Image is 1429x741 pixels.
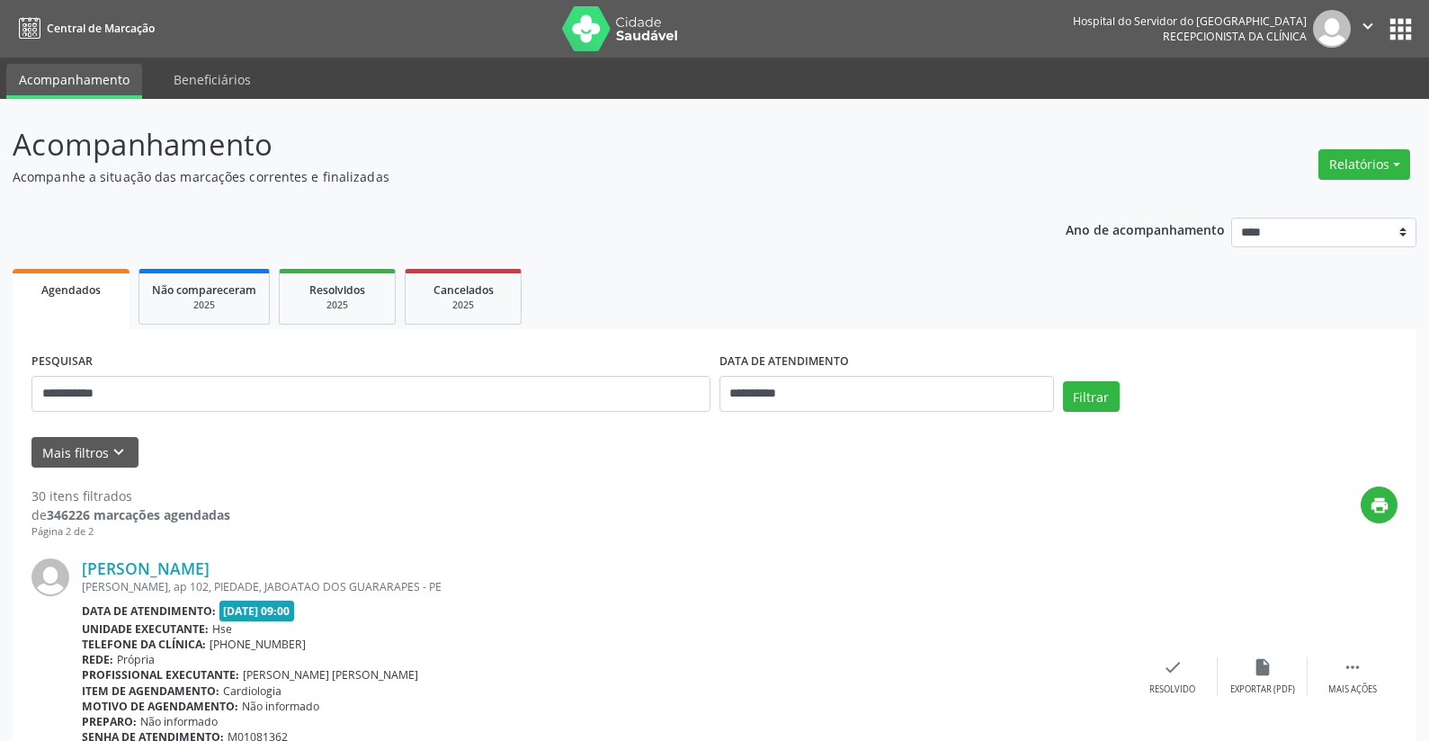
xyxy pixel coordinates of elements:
div: [PERSON_NAME], ap 102, PIEDADE, JABOATAO DOS GUARARAPES - PE [82,579,1128,594]
span: Cardiologia [223,683,281,699]
b: Motivo de agendamento: [82,699,238,714]
div: 30 itens filtrados [31,487,230,505]
b: Profissional executante: [82,667,239,683]
a: Central de Marcação [13,13,155,43]
span: Agendados [41,282,101,298]
b: Unidade executante: [82,621,209,637]
p: Acompanhe a situação das marcações correntes e finalizadas [13,167,996,186]
span: [PERSON_NAME] [PERSON_NAME] [243,667,418,683]
button: Mais filtroskeyboard_arrow_down [31,437,138,469]
i:  [1343,657,1362,677]
span: Recepcionista da clínica [1163,29,1307,44]
button: Relatórios [1318,149,1410,180]
p: Acompanhamento [13,122,996,167]
span: Central de Marcação [47,21,155,36]
span: Hse [212,621,232,637]
div: Mais ações [1328,683,1377,696]
strong: 346226 marcações agendadas [47,506,230,523]
p: Ano de acompanhamento [1066,218,1225,240]
i:  [1358,16,1378,36]
button: print [1361,487,1398,523]
button: Filtrar [1063,381,1120,412]
span: Não informado [140,714,218,729]
b: Item de agendamento: [82,683,219,699]
i: insert_drive_file [1253,657,1273,677]
img: img [1313,10,1351,48]
div: Hospital do Servidor do [GEOGRAPHIC_DATA] [1073,13,1307,29]
span: [PHONE_NUMBER] [210,637,306,652]
span: [DATE] 09:00 [219,601,295,621]
span: Resolvidos [309,282,365,298]
button:  [1351,10,1385,48]
i: keyboard_arrow_down [109,442,129,462]
label: DATA DE ATENDIMENTO [719,348,849,376]
span: Não informado [242,699,319,714]
div: 2025 [152,299,256,312]
b: Telefone da clínica: [82,637,206,652]
span: Cancelados [433,282,494,298]
div: 2025 [292,299,382,312]
div: Página 2 de 2 [31,524,230,540]
b: Rede: [82,652,113,667]
a: [PERSON_NAME] [82,558,210,578]
button: apps [1385,13,1416,45]
b: Data de atendimento: [82,603,216,619]
b: Preparo: [82,714,137,729]
div: Resolvido [1149,683,1195,696]
label: PESQUISAR [31,348,93,376]
a: Beneficiários [161,64,263,95]
div: 2025 [418,299,508,312]
i: print [1370,495,1389,515]
a: Acompanhamento [6,64,142,99]
span: Não compareceram [152,282,256,298]
img: img [31,558,69,596]
div: Exportar (PDF) [1230,683,1295,696]
i: check [1163,657,1183,677]
div: de [31,505,230,524]
span: Própria [117,652,155,667]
